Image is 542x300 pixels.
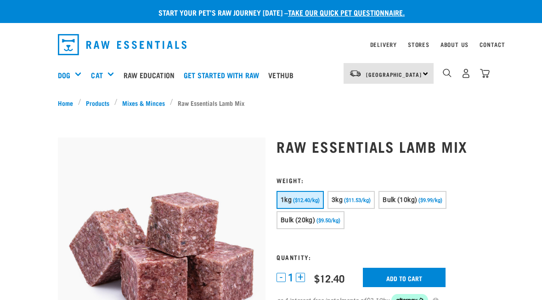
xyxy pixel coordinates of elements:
[370,43,397,46] a: Delivery
[332,196,343,203] span: 3kg
[181,57,266,93] a: Get started with Raw
[277,254,484,260] h3: Quantity:
[378,191,446,209] button: Bulk (10kg) ($9.99/kg)
[288,273,294,283] span: 1
[81,98,114,108] a: Products
[58,98,78,108] a: Home
[91,69,102,81] a: Cat
[383,196,417,203] span: Bulk (10kg)
[277,211,344,229] button: Bulk (20kg) ($9.50/kg)
[314,272,344,284] div: $12.40
[440,43,469,46] a: About Us
[316,218,340,224] span: ($9.50/kg)
[408,43,429,46] a: Stores
[293,197,320,203] span: ($12.40/kg)
[281,216,315,224] span: Bulk (20kg)
[461,69,471,78] img: user.png
[418,197,442,203] span: ($9.99/kg)
[281,196,292,203] span: 1kg
[349,69,361,78] img: van-moving.png
[51,30,491,59] nav: dropdown navigation
[288,10,405,14] a: take our quick pet questionnaire.
[363,268,446,287] input: Add to cart
[118,98,170,108] a: Mixes & Minces
[277,273,286,282] button: -
[480,43,505,46] a: Contact
[277,138,484,155] h1: Raw Essentials Lamb Mix
[121,57,181,93] a: Raw Education
[277,177,484,184] h3: Weight:
[480,69,490,78] img: home-icon@2x.png
[366,73,422,76] span: [GEOGRAPHIC_DATA]
[296,273,305,282] button: +
[344,197,371,203] span: ($11.53/kg)
[277,191,324,209] button: 1kg ($12.40/kg)
[58,98,484,108] nav: breadcrumbs
[58,34,186,55] img: Raw Essentials Logo
[58,69,70,81] a: Dog
[443,69,452,77] img: home-icon-1@2x.png
[266,57,300,93] a: Vethub
[327,191,375,209] button: 3kg ($11.53/kg)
